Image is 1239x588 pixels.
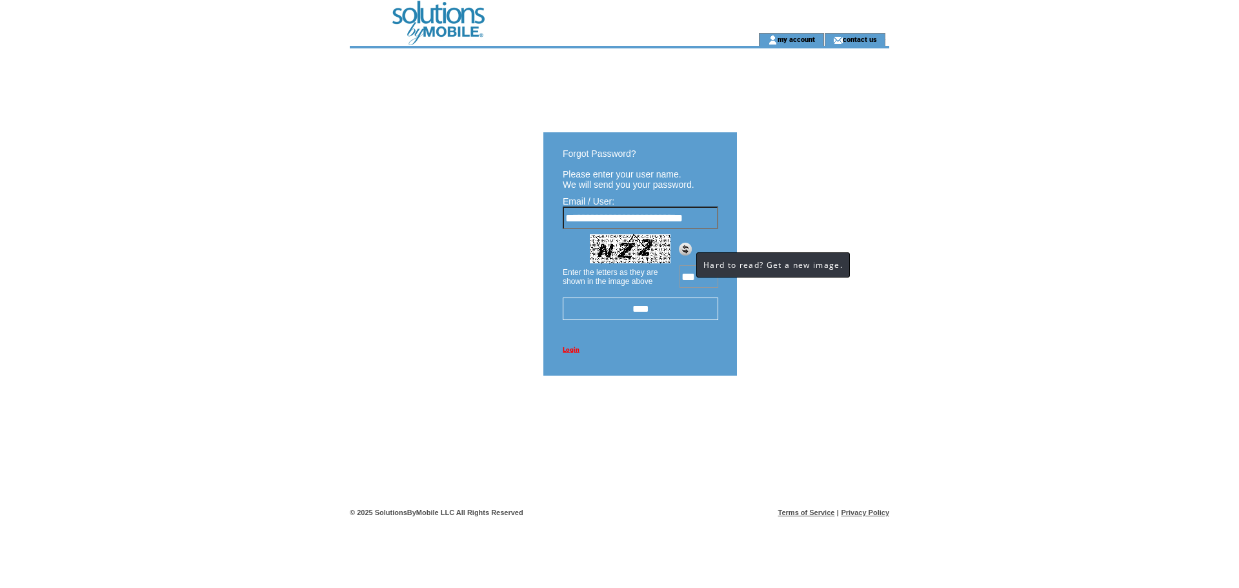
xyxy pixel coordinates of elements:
[837,509,839,516] span: |
[778,509,835,516] a: Terms of Service
[563,268,658,286] span: Enter the letters as they are shown in the image above
[833,35,843,45] img: contact_us_icon.gif
[350,509,523,516] span: © 2025 SolutionsByMobile LLC All Rights Reserved
[768,35,778,45] img: account_icon.gif
[563,148,694,190] span: Forgot Password? Please enter your user name. We will send you your password.
[841,509,889,516] a: Privacy Policy
[703,259,843,270] span: Hard to read? Get a new image.
[778,35,815,43] a: my account
[843,35,877,43] a: contact us
[563,346,579,353] a: Login
[679,243,692,256] img: refresh.png
[563,196,614,207] span: Email / User:
[590,234,670,263] img: Captcha.jpg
